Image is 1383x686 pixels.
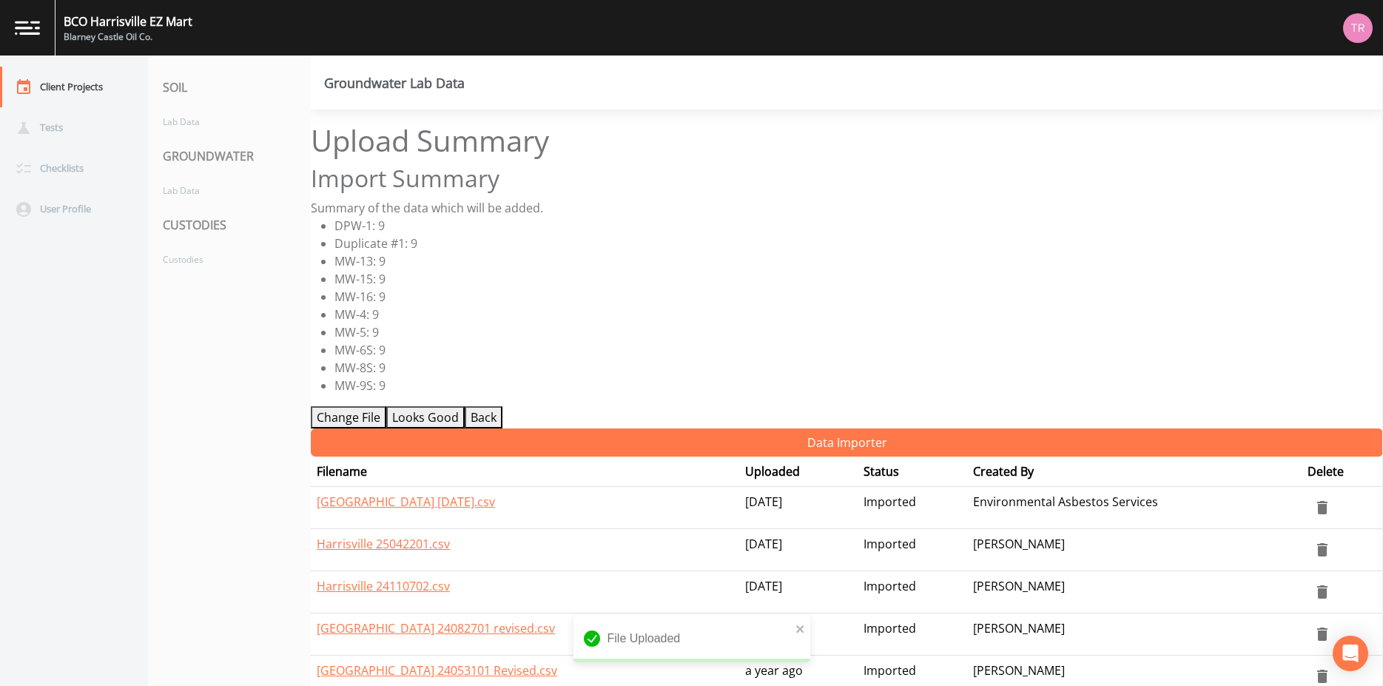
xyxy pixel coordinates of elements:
button: Back [465,406,502,428]
td: Imported [858,528,967,571]
button: delete [1308,619,1337,649]
td: [DATE] [739,571,858,613]
button: delete [1308,577,1337,607]
td: [DATE] [739,486,858,528]
div: Summary of the data which will be added. [311,199,1383,217]
div: Groundwater Lab Data [324,77,465,89]
li: MW-6S: 9 [334,341,1383,359]
td: a year ago [739,613,858,655]
button: Data Importer [311,428,1383,457]
li: MW-15: 9 [334,270,1383,288]
td: Imported [858,571,967,613]
li: MW-9S: 9 [334,377,1383,394]
li: MW-4: 9 [334,306,1383,323]
th: Delete [1302,457,1383,487]
th: Uploaded [739,457,858,487]
img: 939099765a07141c2f55256aeaad4ea5 [1343,13,1373,43]
a: Lab Data [148,108,296,135]
td: [PERSON_NAME] [967,528,1302,571]
th: Created By [967,457,1302,487]
div: SOIL [148,67,311,108]
td: Imported [858,486,967,528]
li: Duplicate #1: 9 [334,235,1383,252]
div: CUSTODIES [148,204,311,246]
th: Status [858,457,967,487]
li: MW-13: 9 [334,252,1383,270]
button: close [795,619,806,637]
td: [DATE] [739,528,858,571]
h1: Upload Summary [311,123,1383,158]
td: Environmental Asbestos Services [967,486,1302,528]
a: Lab Data [148,177,296,204]
img: logo [15,21,40,35]
li: MW-5: 9 [334,323,1383,341]
a: Harrisville 24110702.csv [317,578,450,594]
button: delete [1308,535,1337,565]
li: MW-8S: 9 [334,359,1383,377]
td: Imported [858,613,967,655]
div: Blarney Castle Oil Co. [64,30,192,44]
div: GROUNDWATER [148,135,311,177]
th: Filename [311,457,739,487]
button: delete [1308,493,1337,522]
a: [GEOGRAPHIC_DATA] [DATE].csv [317,494,495,510]
td: [PERSON_NAME] [967,571,1302,613]
a: [GEOGRAPHIC_DATA] 24053101 Revised.csv [317,662,557,679]
a: Harrisville 25042201.csv [317,536,450,552]
li: DPW-1: 9 [334,217,1383,235]
div: BCO Harrisville EZ Mart [64,13,192,30]
button: Change File [311,406,386,428]
a: [GEOGRAPHIC_DATA] 24082701 revised.csv [317,620,555,636]
td: [PERSON_NAME] [967,613,1302,655]
div: File Uploaded [573,615,810,662]
button: Looks Good [386,406,465,428]
h2: Import Summary [311,164,1383,192]
a: Custodies [148,246,296,273]
div: Open Intercom Messenger [1333,636,1368,671]
li: MW-16: 9 [334,288,1383,306]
